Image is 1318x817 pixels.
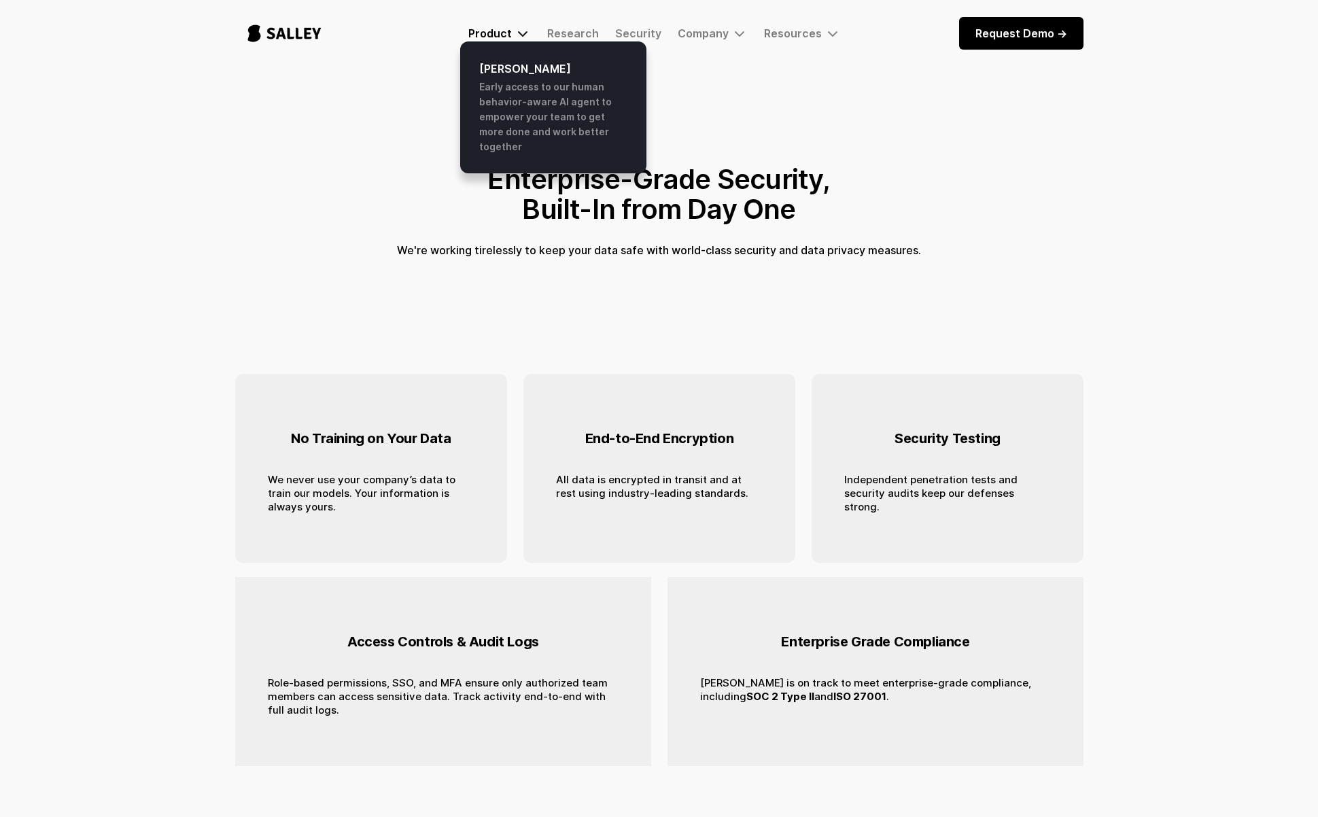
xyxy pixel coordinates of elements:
[959,17,1083,50] a: Request Demo ->
[347,633,539,650] strong: Access Controls & Audit Logs
[781,633,969,650] strong: Enterprise Grade Compliance
[547,27,599,40] a: Research
[468,27,512,40] div: Product
[268,676,619,717] div: Role-based permissions, SSO, and MFA ensure only authorized team members can access sensitive dat...
[479,60,627,77] h6: [PERSON_NAME]
[556,473,763,514] div: All data is encrypted in transit and at rest using industry-leading standards. ‍
[678,25,748,41] div: Company
[397,241,921,260] h5: We're working tirelessly to keep your data safe with world-class security and data privacy measures.
[764,27,822,40] div: Resources
[460,41,646,173] nav: Product
[468,50,638,165] a: [PERSON_NAME]Early access to our human behavior-aware AI agent to empower your team to get more d...
[468,25,531,41] div: Product
[585,430,733,447] strong: End-to-End Encryption
[895,430,1001,447] strong: Security Testing
[487,164,830,224] h1: Enterprise-Grade Security, Built-In from Day One
[479,80,627,154] div: Early access to our human behavior-aware AI agent to empower your team to get more done and work ...
[844,473,1051,514] div: Independent penetration tests and security audits keep our defenses strong.
[764,25,841,41] div: Resources
[268,473,474,514] div: We never use your company’s data to train our models. Your information is always yours.
[746,690,814,703] strong: SOC 2 Type II
[615,27,661,40] a: Security
[700,676,1051,717] div: [PERSON_NAME] is on track to meet enterprise-grade compliance, including and . ‍
[291,420,451,457] h4: No Training on Your Data
[678,27,729,40] div: Company
[833,690,886,703] strong: ISO 27001
[235,11,334,56] a: home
